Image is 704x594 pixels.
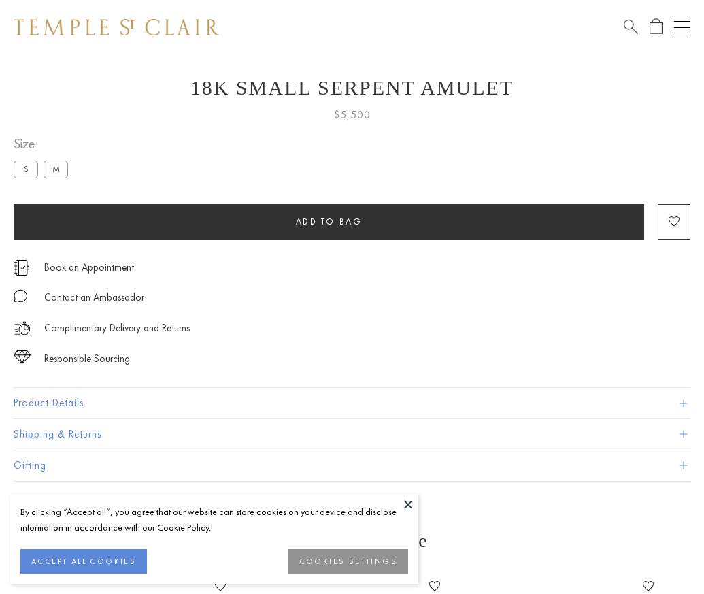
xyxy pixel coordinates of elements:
[44,260,134,275] a: Book an Appointment
[44,320,190,337] p: Complimentary Delivery and Returns
[14,19,219,35] img: Temple St. Clair
[650,18,663,35] a: Open Shopping Bag
[624,18,638,35] a: Search
[44,289,144,306] div: Contact an Ambassador
[14,289,27,303] img: MessageIcon-01_2.svg
[14,320,31,337] img: icon_delivery.svg
[14,204,644,240] button: Add to bag
[288,549,408,574] button: COOKIES SETTINGS
[14,419,690,450] button: Shipping & Returns
[296,216,363,227] span: Add to bag
[674,19,690,35] button: Open navigation
[14,76,690,99] h1: 18K Small Serpent Amulet
[44,350,130,367] div: Responsible Sourcing
[20,504,408,535] div: By clicking “Accept all”, you agree that our website can store cookies on your device and disclos...
[334,106,371,124] span: $5,500
[20,549,147,574] button: ACCEPT ALL COOKIES
[14,350,31,364] img: icon_sourcing.svg
[14,161,38,178] label: S
[14,133,73,155] span: Size:
[44,161,68,178] label: M
[14,388,690,418] button: Product Details
[14,450,690,481] button: Gifting
[14,260,30,276] img: icon_appointment.svg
